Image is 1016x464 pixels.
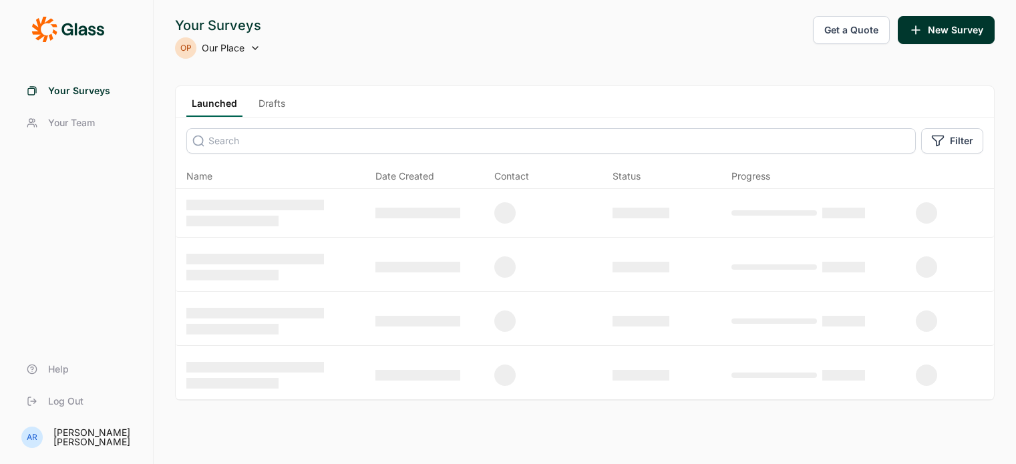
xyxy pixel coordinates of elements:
a: Drafts [253,97,291,117]
div: [PERSON_NAME] [PERSON_NAME] [53,428,137,447]
span: Log Out [48,395,83,408]
div: OP [175,37,196,59]
div: Contact [494,170,529,183]
span: Filter [950,134,973,148]
span: Name [186,170,212,183]
button: Get a Quote [813,16,890,44]
span: Our Place [202,41,244,55]
div: Status [613,170,641,183]
span: Date Created [375,170,434,183]
div: Your Surveys [175,16,261,35]
span: Help [48,363,69,376]
button: Filter [921,128,983,154]
a: Launched [186,97,242,117]
button: New Survey [898,16,995,44]
span: Your Team [48,116,95,130]
span: Your Surveys [48,84,110,97]
input: Search [186,128,916,154]
div: AR [21,427,43,448]
div: Progress [731,170,770,183]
